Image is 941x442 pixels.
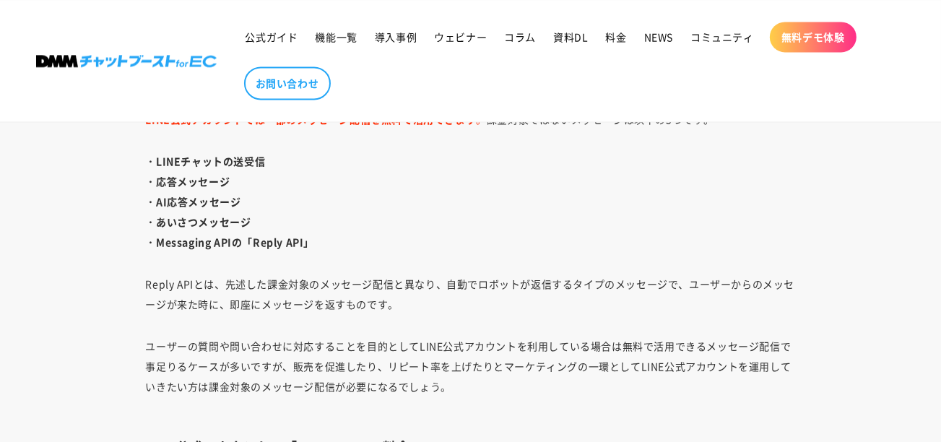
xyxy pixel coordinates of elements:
a: ウェビナー [425,22,495,52]
span: 料金 [606,30,627,43]
a: 導入事例 [366,22,425,52]
a: 機能一覧 [307,22,366,52]
strong: ・あいさつメッセージ [146,214,251,229]
span: NEWS [644,30,673,43]
a: 公式ガイド [237,22,307,52]
span: コミュニティ [690,30,754,43]
span: 導入事例 [375,30,417,43]
a: 料金 [597,22,636,52]
strong: ・AI応答メッセージ [146,194,241,209]
a: お問い合わせ [244,66,331,100]
span: お問い合わせ [256,77,319,90]
span: コラム [504,30,536,43]
span: 資料DL [553,30,588,43]
img: 株式会社DMM Boost [36,55,217,67]
span: 機能一覧 [316,30,357,43]
p: Reply APIとは、先述した課金対象のメッセージ配信と異なり、自動でロボットが返信するタイプのメッセージで、ユーザーからのメッセージが来た時に、即座にメッセージを返すものです。 [146,274,796,314]
a: 無料デモ体験 [770,22,857,52]
span: ウェビナー [434,30,487,43]
strong: ・Messaging APIの「Reply API」 [146,235,315,249]
span: 公式ガイド [246,30,298,43]
a: NEWS [636,22,682,52]
strong: ・応答メッセージ [146,174,230,188]
a: 資料DL [545,22,597,52]
a: コラム [495,22,545,52]
span: 無料デモ体験 [781,30,845,43]
p: ユーザーの質問や問い合わせに対応することを目的としてLINE公式アカウントを利用している場合は無料で活用できるメッセージ配信で事足りるケースが多いですが、販売を促進したり、リピート率を上げたりと... [146,336,796,417]
a: コミュニティ [682,22,763,52]
strong: ・LINEチャットの送受信 [146,154,266,168]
